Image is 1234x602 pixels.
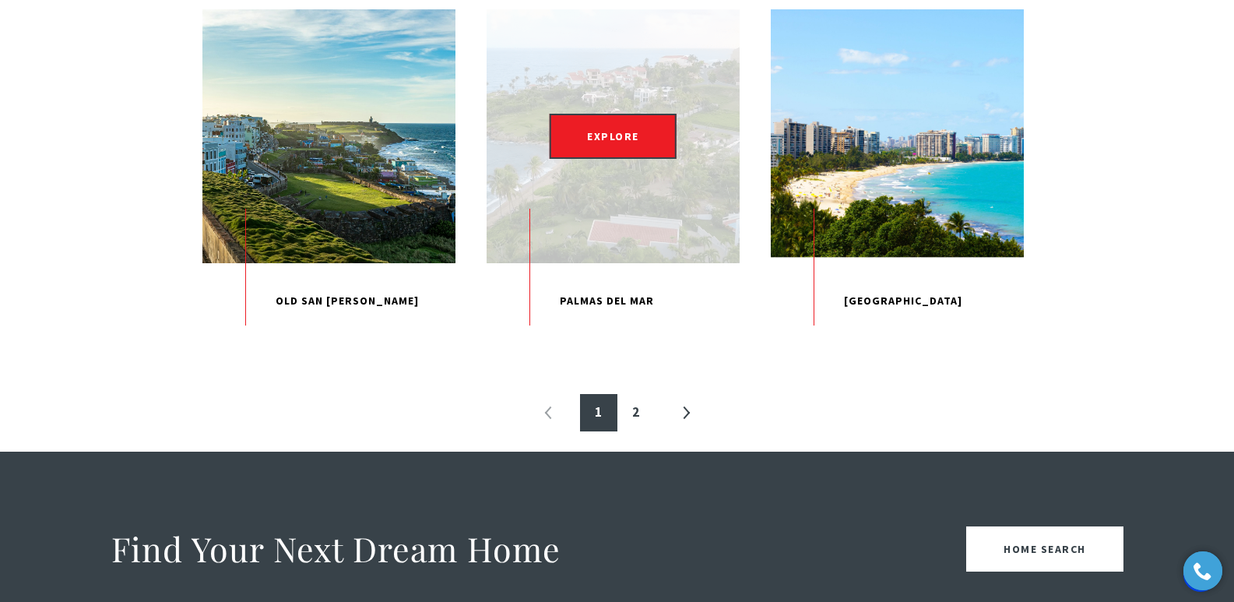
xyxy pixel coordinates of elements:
[966,526,1123,572] a: Home Search
[580,394,617,431] a: 1
[487,263,740,340] p: Palmas Del Mar
[202,263,455,340] p: Old San [PERSON_NAME]
[667,394,705,431] li: Next page
[617,394,655,431] a: 2
[771,263,1024,340] p: [GEOGRAPHIC_DATA]
[667,394,705,431] a: »
[487,9,740,339] a: EXPLORE Palmas Del Mar
[550,114,677,159] span: EXPLORE
[202,9,455,339] a: Old San [PERSON_NAME]
[111,527,561,571] h2: Find Your Next Dream Home
[771,9,1024,339] a: [GEOGRAPHIC_DATA]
